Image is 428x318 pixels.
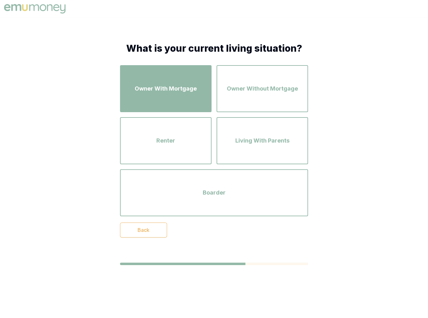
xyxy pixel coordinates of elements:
[120,43,308,54] h1: What is your current living situation?
[120,65,211,112] button: Owner With Mortgage
[235,136,290,145] span: Living With Parents
[227,84,298,93] span: Owner Without Mortgage
[120,222,167,237] button: Back
[120,169,308,216] button: Boarder
[135,84,197,93] span: Owner With Mortgage
[203,188,226,197] span: Boarder
[217,117,308,164] button: Living With Parents
[217,65,308,112] button: Owner Without Mortgage
[156,136,175,145] span: Renter
[120,117,211,164] button: Renter
[3,3,67,15] img: Emu Money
